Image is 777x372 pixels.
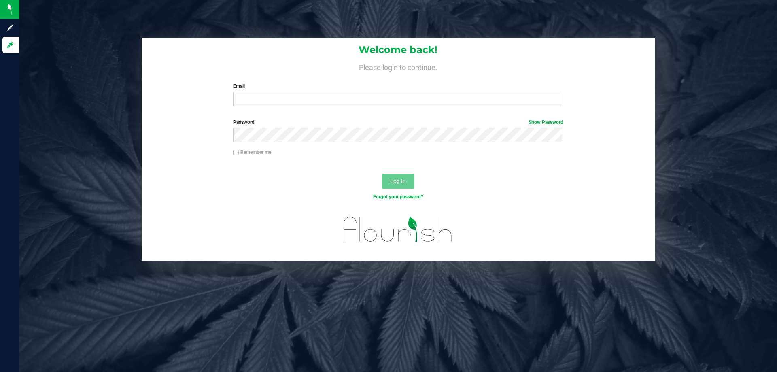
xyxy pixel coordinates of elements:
[233,83,563,90] label: Email
[233,150,239,155] input: Remember me
[6,23,14,32] inline-svg: Sign up
[233,119,255,125] span: Password
[6,41,14,49] inline-svg: Log in
[382,174,414,189] button: Log In
[233,149,271,156] label: Remember me
[334,209,462,250] img: flourish_logo.svg
[142,45,655,55] h1: Welcome back!
[142,62,655,71] h4: Please login to continue.
[373,194,423,200] a: Forgot your password?
[390,178,406,184] span: Log In
[529,119,563,125] a: Show Password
